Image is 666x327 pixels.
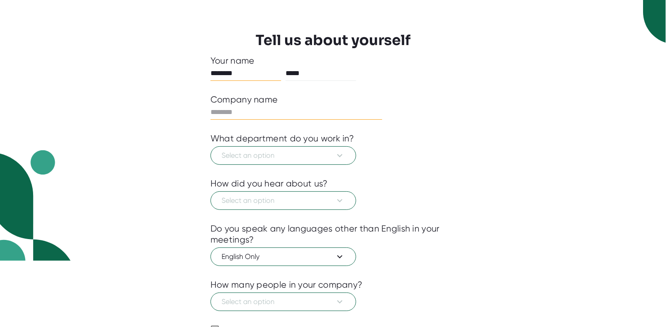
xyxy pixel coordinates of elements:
span: Select an option [222,150,345,161]
button: Select an option [211,191,356,210]
span: English Only [222,251,345,262]
div: How many people in your company? [211,279,363,290]
span: Select an option [222,297,345,307]
button: Select an option [211,293,356,311]
span: Select an option [222,195,345,206]
button: Select an option [211,146,356,165]
button: English Only [211,247,356,266]
h3: Tell us about yourself [256,32,410,49]
div: What department do you work in? [211,133,354,144]
div: Do you speak any languages other than English in your meetings? [211,223,455,245]
div: Company name [211,94,278,105]
div: Your name [211,55,455,66]
div: How did you hear about us? [211,178,328,189]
